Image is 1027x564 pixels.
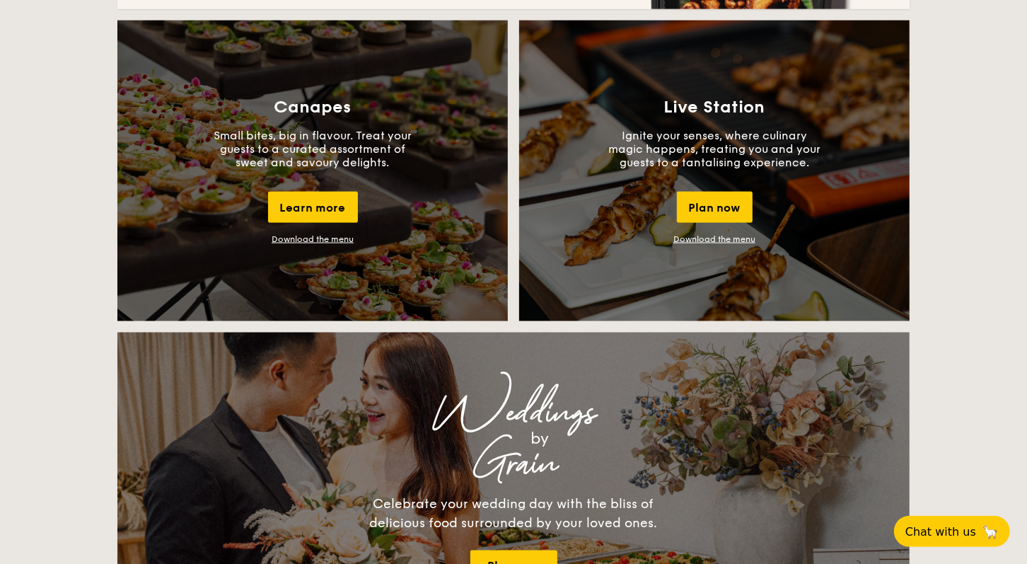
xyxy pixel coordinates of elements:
[272,234,354,244] a: Download the menu
[294,426,785,451] div: by
[905,525,976,539] span: Chat with us
[894,516,1010,547] button: Chat with us🦙
[982,524,999,540] span: 🦙
[664,98,765,117] h3: Live Station
[673,234,755,244] a: Download the menu
[207,129,419,169] p: Small bites, big in flavour. Treat your guests to a curated assortment of sweet and savoury delig...
[274,98,352,117] h3: Canapes
[677,192,753,223] div: Plan now
[242,401,785,426] div: Weddings
[268,192,358,223] div: Learn more
[608,129,820,169] p: Ignite your senses, where culinary magic happens, treating you and your guests to a tantalising e...
[354,494,673,534] div: Celebrate your wedding day with the bliss of delicious food surrounded by your loved ones.
[242,451,785,477] div: Grain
